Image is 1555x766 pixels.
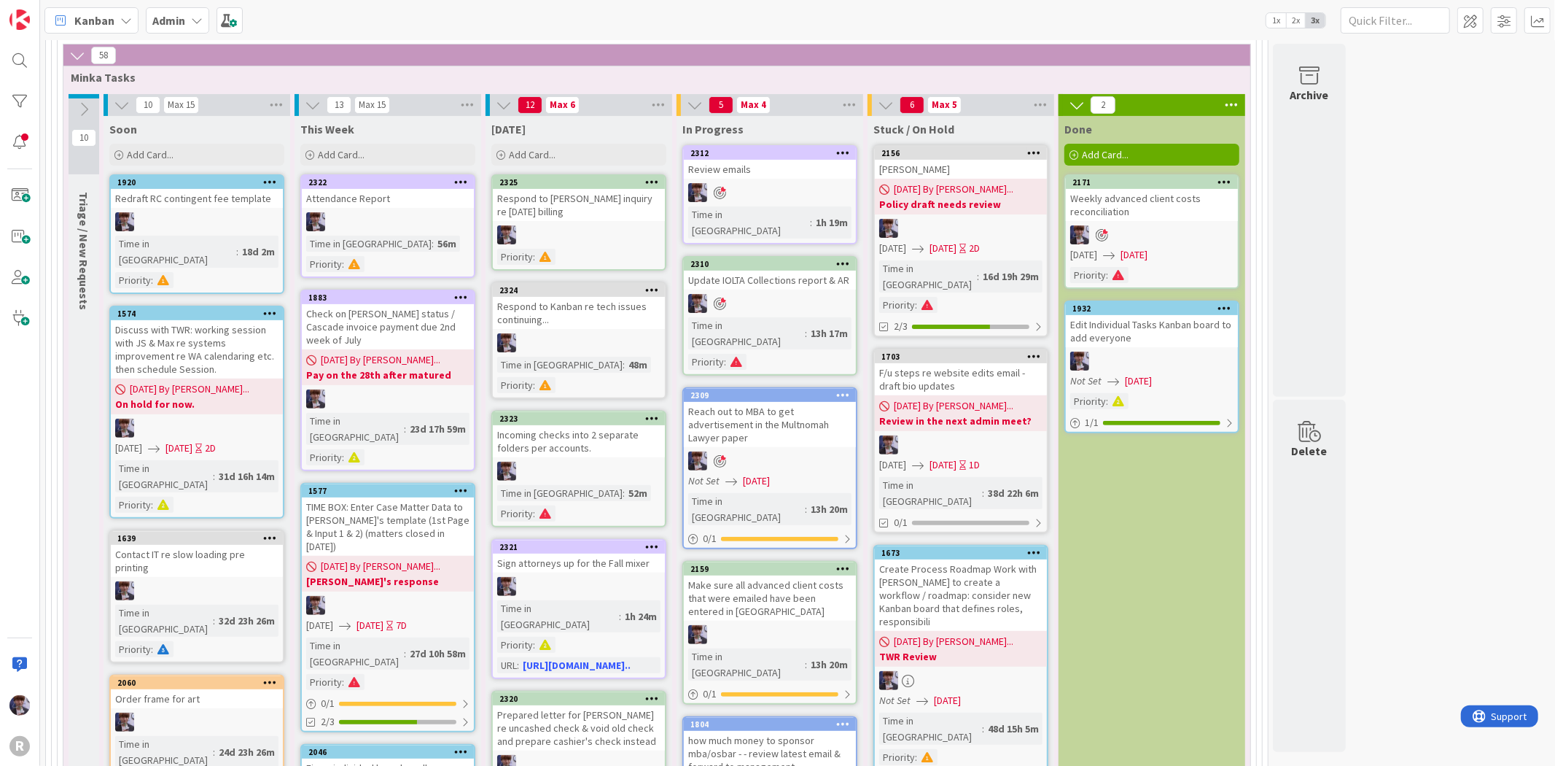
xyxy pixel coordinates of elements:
div: Check on [PERSON_NAME] status / Cascade invoice payment due 2nd week of July [302,304,474,349]
div: 2320Prepared letter for [PERSON_NAME] re uncashed check & void old check and prepare cashier's ch... [493,692,665,751]
div: 2324 [499,285,665,295]
div: Time in [GEOGRAPHIC_DATA] [115,460,213,492]
div: 2156 [875,147,1047,160]
div: 1577 [302,484,474,498]
a: 2171Weekly advanced client costs reconciliationML[DATE][DATE]Priority: [1064,174,1239,289]
span: 0/1 [894,515,908,530]
div: Priority [115,272,151,288]
div: 2171 [1066,176,1238,189]
div: 1574Discuss with TWR: working session with JS & Max re systems improvement re WA calendaring etc.... [111,307,283,379]
div: ML [493,577,665,596]
div: 2310Update IOLTA Collections report & AR [684,258,856,290]
a: 2325Respond to [PERSON_NAME] inquiry re [DATE] billingMLPriority: [491,174,666,271]
div: 2322Attendance Report [302,176,474,208]
div: ML [111,581,283,600]
div: Sign attorneys up for the Fall mixer [493,554,665,573]
div: URL [497,657,517,673]
b: [PERSON_NAME]'s response [306,574,469,589]
span: : [805,501,807,517]
div: 1639 [117,533,283,543]
div: ML [493,462,665,481]
a: 2321Sign attorneys up for the Fall mixerMLTime in [GEOGRAPHIC_DATA]:1h 24mPriority:URL:[URL][DOMA... [491,539,666,679]
div: ML [302,212,474,231]
div: 2310 [684,258,856,271]
img: ML [879,671,898,690]
div: 2312 [684,147,856,160]
div: 1932 [1066,302,1238,315]
div: 2156 [881,148,1047,158]
div: Respond to [PERSON_NAME] inquiry re [DATE] billing [493,189,665,221]
div: ML [875,219,1047,238]
span: : [213,613,215,629]
div: 1574 [117,309,283,319]
span: : [1106,393,1108,409]
div: 1703 [881,352,1047,362]
div: 1920Redraft RC contingent fee template [111,176,283,208]
div: Discuss with TWR: working session with JS & Max re systems improvement re WA calendaring etc. the... [111,320,283,379]
div: 2312 [690,148,856,158]
div: 1577 [308,486,474,496]
div: 13h 20m [807,501,851,517]
div: Reach out to MBA to get advertisement in the Multnomah Lawyer paper [684,402,856,447]
img: ML [115,581,134,600]
img: Visit kanbanzone.com [9,9,30,30]
div: ML [684,294,856,313]
span: 12 [518,96,542,114]
div: Priority [115,641,151,657]
div: Priority [306,256,342,272]
a: 1574Discuss with TWR: working session with JS & Max re systems improvement re WA calendaring etc.... [109,306,284,519]
div: Priority [497,506,533,522]
span: : [151,497,153,513]
div: 1932 [1072,303,1238,314]
div: Time in [GEOGRAPHIC_DATA] [497,357,623,373]
img: ML [306,596,325,615]
span: : [805,657,807,673]
div: Review emails [684,160,856,179]
div: 2159Make sure all advanced client costs that were emailed have been entered in [GEOGRAPHIC_DATA] [684,562,856,621]
div: 2323Incoming checks into 2 separate folders per accounts. [493,412,665,457]
span: [DATE] [1125,374,1152,389]
a: 1883Check on [PERSON_NAME] status / Cascade invoice payment due 2nd week of July[DATE] By [PERSON... [300,290,475,471]
div: 2323 [499,414,665,424]
a: 1920Redraft RC contingent fee templateMLTime in [GEOGRAPHIC_DATA]:18d 2mPriority: [109,174,284,294]
span: 1 / 1 [1085,415,1099,430]
div: 2060 [111,676,283,689]
div: TIME BOX: Enter Case Matter Data to [PERSON_NAME]'s template (1st Page & Input 1 & 2) (matters cl... [302,498,474,556]
span: : [977,268,979,285]
div: 2D [205,441,216,456]
div: Time in [GEOGRAPHIC_DATA] [115,236,236,268]
div: 1639Contact IT re slow loading pre printing [111,532,283,577]
div: Priority [497,249,533,265]
span: : [724,354,726,370]
span: : [404,421,406,437]
div: Time in [GEOGRAPHIC_DATA] [688,317,805,349]
span: 2/3 [321,714,335,730]
span: : [619,608,621,624]
img: ML [688,294,707,313]
span: : [342,256,344,272]
div: 2320 [493,692,665,705]
div: 1703 [875,350,1047,363]
div: 18d 2m [238,244,278,260]
div: 2322 [302,176,474,189]
div: 2309 [690,390,856,401]
span: : [151,641,153,657]
span: 10 [136,96,160,114]
div: ML [684,452,856,471]
i: Not Set [688,474,720,487]
a: 1639Contact IT re slow loading pre printingMLTime in [GEOGRAPHIC_DATA]:32d 23h 26mPriority: [109,530,284,663]
div: 24d 23h 26m [215,744,278,760]
div: Priority [879,749,915,765]
div: 2171 [1072,177,1238,187]
span: Add Card... [127,148,174,161]
span: [DATE] [930,457,956,473]
div: 1920 [117,177,283,187]
img: ML [497,577,516,596]
div: ML [875,436,1047,454]
div: ML [111,419,283,438]
span: [DATE] [879,241,906,256]
div: Time in [GEOGRAPHIC_DATA] [688,493,805,525]
div: Priority [497,637,533,653]
div: ML [111,713,283,732]
span: : [805,325,807,341]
